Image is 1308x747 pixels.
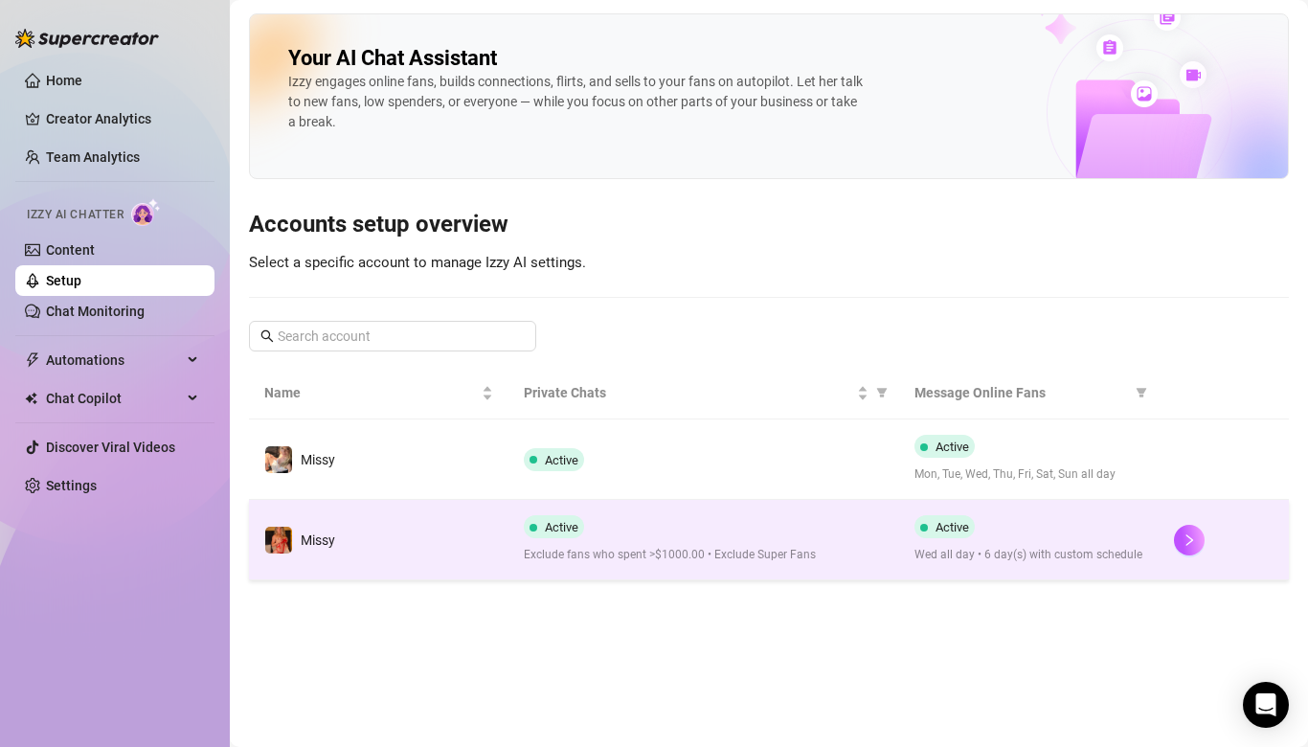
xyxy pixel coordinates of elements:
span: filter [1136,387,1147,398]
span: Izzy AI Chatter [27,206,124,224]
th: Name [249,367,508,419]
th: Private Chats [508,367,898,419]
input: Search account [278,326,509,347]
h3: Accounts setup overview [249,210,1289,240]
span: Active [936,520,969,534]
a: Settings [46,478,97,493]
span: Wed all day • 6 day(s) with custom schedule [914,546,1143,564]
img: logo-BBDzfeDw.svg [15,29,159,48]
span: Missy [301,532,335,548]
span: right [1183,533,1196,547]
a: Content [46,242,95,258]
span: Exclude fans who spent >$1000.00 • Exclude Super Fans [524,546,883,564]
span: Automations [46,345,182,375]
img: AI Chatter [131,198,161,226]
span: thunderbolt [25,352,40,368]
a: Discover Viral Videos [46,440,175,455]
span: search [260,329,274,343]
span: Name [264,382,478,403]
a: Home [46,73,82,88]
span: Active [936,440,969,454]
span: Mon, Tue, Wed, Thu, Fri, Sat, Sun all day [914,465,1143,484]
a: Creator Analytics [46,103,199,134]
span: filter [876,387,888,398]
span: Private Chats [524,382,852,403]
span: Active [545,520,578,534]
img: Missy [265,527,292,554]
div: Izzy engages online fans, builds connections, flirts, and sells to your fans on autopilot. Let he... [288,72,863,132]
a: Chat Monitoring [46,304,145,319]
span: Missy [301,452,335,467]
span: Active [545,453,578,467]
button: right [1174,525,1205,555]
span: filter [872,378,891,407]
span: filter [1132,378,1151,407]
span: Select a specific account to manage Izzy AI settings. [249,254,586,271]
div: Open Intercom Messenger [1243,682,1289,728]
a: Setup [46,273,81,288]
img: Chat Copilot [25,392,37,405]
img: Missy [265,446,292,473]
span: Message Online Fans [914,382,1128,403]
h2: Your AI Chat Assistant [288,45,497,72]
span: Chat Copilot [46,383,182,414]
a: Team Analytics [46,149,140,165]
